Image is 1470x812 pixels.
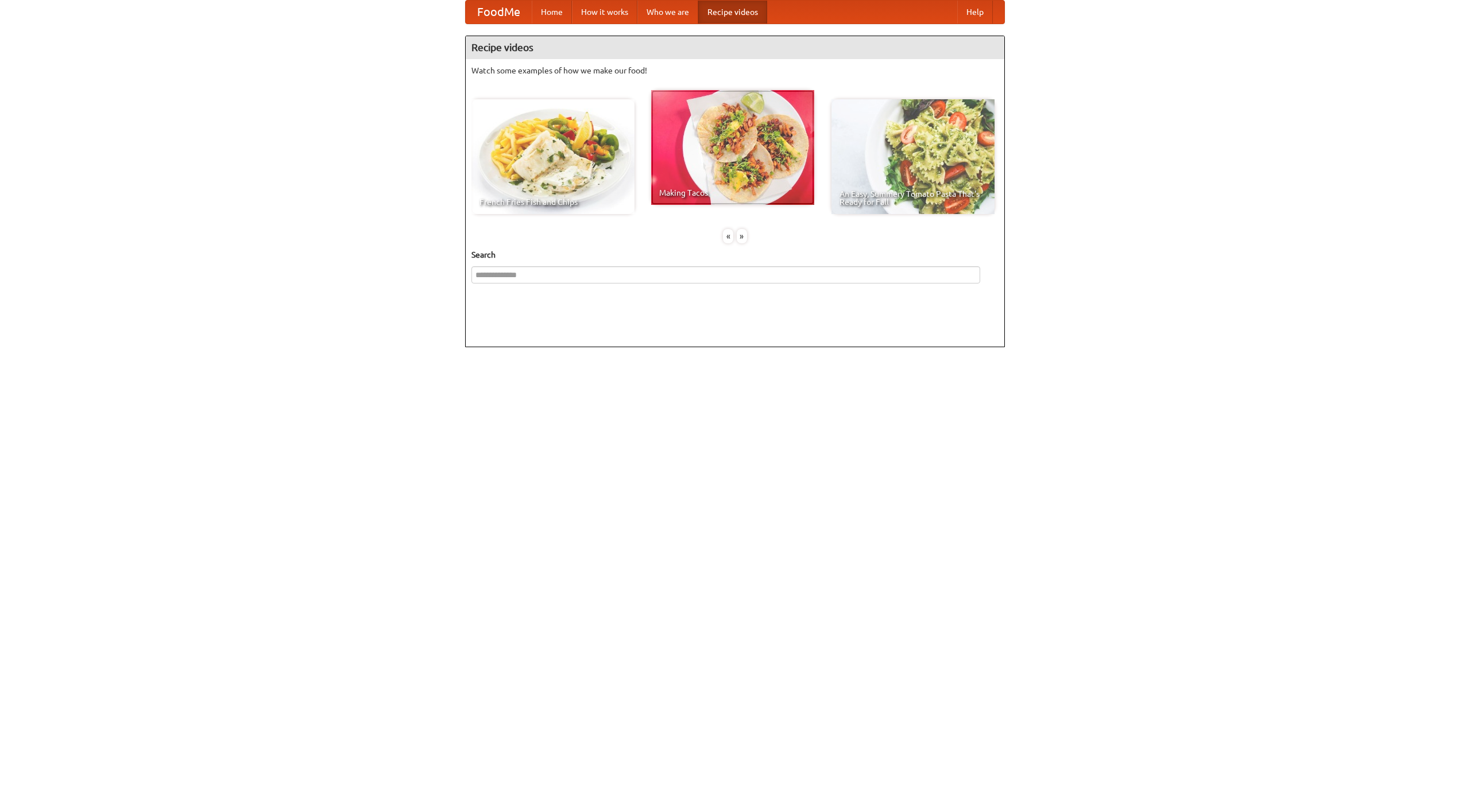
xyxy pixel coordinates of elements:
[659,189,806,197] span: Making Tacos
[572,1,637,24] a: How it works
[651,90,814,205] a: Making Tacos
[957,1,993,24] a: Help
[831,99,995,214] a: An Easy, Summery Tomato Pasta That's Ready for Fall
[471,249,999,261] h5: Search
[471,99,635,214] a: French Fries Fish and Chips
[723,229,733,243] div: «
[737,229,747,243] div: »
[637,1,698,24] a: Who we are
[466,36,1004,59] h4: Recipe videos
[532,1,572,24] a: Home
[479,198,626,206] span: French Fries Fish and Chips
[698,1,767,24] a: Recipe videos
[471,65,999,76] p: Watch some examples of how we make our food!
[466,1,532,24] a: FoodMe
[840,190,987,206] span: An Easy, Summery Tomato Pasta That's Ready for Fall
